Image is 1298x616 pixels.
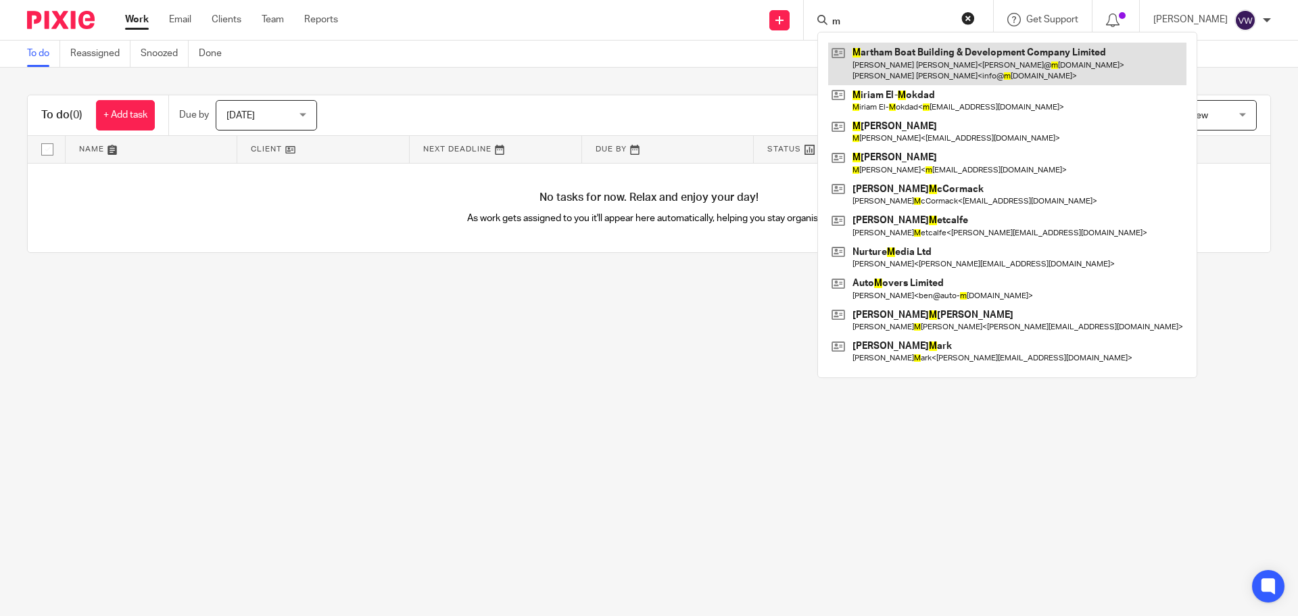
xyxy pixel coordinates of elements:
a: Email [169,13,191,26]
img: Pixie [27,11,95,29]
button: Clear [961,11,975,25]
h4: No tasks for now. Relax and enjoy your day! [28,191,1270,205]
p: Due by [179,108,209,122]
a: To do [27,41,60,67]
input: Search [831,16,953,28]
span: Get Support [1026,15,1078,24]
img: svg%3E [1234,9,1256,31]
a: Reassigned [70,41,130,67]
span: (0) [70,110,82,120]
a: Work [125,13,149,26]
h1: To do [41,108,82,122]
a: Snoozed [141,41,189,67]
a: + Add task [96,100,155,131]
a: Reports [304,13,338,26]
a: Done [199,41,232,67]
span: [DATE] [226,111,255,120]
a: Clients [212,13,241,26]
p: [PERSON_NAME] [1153,13,1228,26]
p: As work gets assigned to you it'll appear here automatically, helping you stay organised. [339,212,960,225]
a: Team [262,13,284,26]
